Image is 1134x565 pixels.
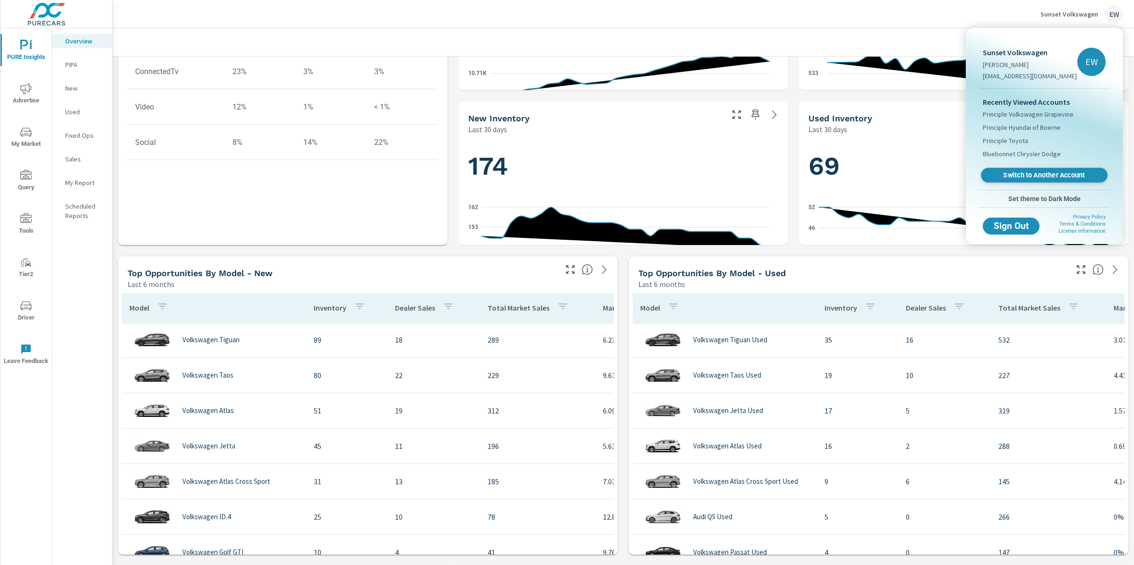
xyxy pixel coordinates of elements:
[983,96,1106,108] p: Recently Viewed Accounts
[1058,228,1106,234] a: License Information
[986,171,1102,180] span: Switch to Another Account
[983,60,1077,69] p: [PERSON_NAME]
[983,218,1039,235] button: Sign Out
[983,47,1077,58] p: Sunset Volkswagen
[981,168,1108,183] a: Switch to Another Account
[983,123,1061,132] span: Principle Hyundai of Boerne
[979,190,1109,207] button: Set theme to Dark Mode
[983,110,1074,119] span: Principle Volkswagen Grapevine
[983,149,1061,159] span: Bluebonnet Chrysler Dodge
[1073,214,1106,220] a: Privacy Policy
[1059,221,1106,227] a: Terms & Conditions
[983,136,1028,145] span: Principle Toyota
[990,222,1032,230] span: Sign Out
[1077,48,1106,76] div: EW
[983,71,1077,81] p: [EMAIL_ADDRESS][DOMAIN_NAME]
[983,194,1106,203] span: Set theme to Dark Mode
